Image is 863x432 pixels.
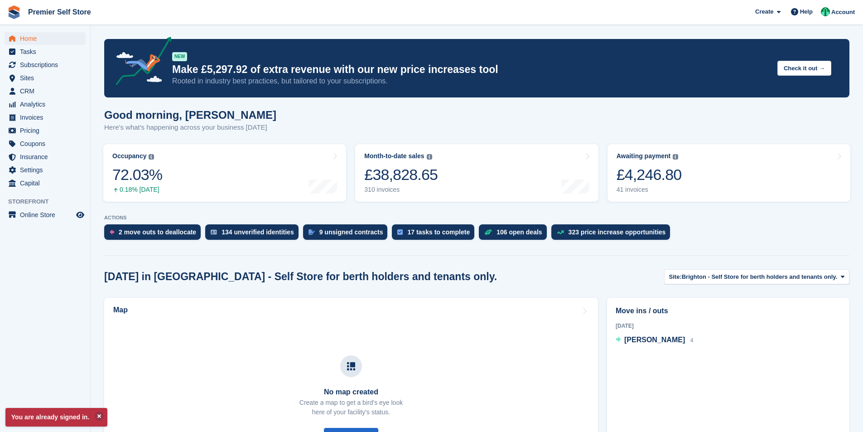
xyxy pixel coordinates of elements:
[104,109,276,121] h1: Good morning, [PERSON_NAME]
[108,37,172,88] img: price-adjustments-announcement-icon-8257ccfd72463d97f412b2fc003d46551f7dbcb40ab6d574587a9cd5c0d94...
[112,186,162,194] div: 0.18% [DATE]
[616,335,693,346] a: [PERSON_NAME] 4
[222,228,294,236] div: 134 unverified identities
[104,122,276,133] p: Here's what's happening across your business [DATE]
[831,8,855,17] span: Account
[5,58,86,71] a: menu
[303,224,392,244] a: 9 unsigned contracts
[347,362,355,370] img: map-icn-33ee37083ee616e46c38cad1a60f524a97daa1e2b2c8c0bc3eb3415660979fc1.svg
[364,152,424,160] div: Month-to-date sales
[112,165,162,184] div: 72.03%
[20,98,74,111] span: Analytics
[364,165,438,184] div: £38,828.65
[427,154,432,160] img: icon-info-grey-7440780725fd019a000dd9b08b2336e03edf1995a4989e88bcd33f0948082b44.svg
[104,271,497,283] h2: [DATE] in [GEOGRAPHIC_DATA] - Self Store for berth holders and tenants only.
[569,228,666,236] div: 323 price increase opportunities
[690,337,694,344] span: 4
[5,177,86,189] a: menu
[211,229,217,235] img: verify_identity-adf6edd0f0f0b5bbfe63781bf79b02c33cf7c696d77639b501bdc392416b5a36.svg
[5,408,107,427] p: You are already signed in.
[5,209,86,221] a: menu
[5,150,86,163] a: menu
[5,45,86,58] a: menu
[484,229,492,235] img: deal-1b604bf984904fb50ccaf53a9ad4b4a5d6e5aea283cecdc64d6e3604feb123c2.svg
[24,5,95,19] a: Premier Self Store
[682,272,838,282] span: Brighton - Self Store for berth holders and tenants only.
[624,336,685,344] span: [PERSON_NAME]
[821,7,830,16] img: Peter Pring
[7,5,21,19] img: stora-icon-8386f47178a22dfd0bd8f6a31ec36ba5ce8667c1dd55bd0f319d3a0aa187defe.svg
[319,228,383,236] div: 9 unsigned contracts
[103,144,346,202] a: Occupancy 72.03% 0.18% [DATE]
[119,228,196,236] div: 2 move outs to deallocate
[20,164,74,176] span: Settings
[172,76,770,86] p: Rooted in industry best practices, but tailored to your subscriptions.
[75,209,86,220] a: Preview store
[8,197,90,206] span: Storefront
[172,63,770,76] p: Make £5,297.92 of extra revenue with our new price increases tool
[5,98,86,111] a: menu
[551,224,675,244] a: 323 price increase opportunities
[299,388,403,396] h3: No map created
[397,229,403,235] img: task-75834270c22a3079a89374b754ae025e5fb1db73e45f91037f5363f120a921f8.svg
[172,52,187,61] div: NEW
[557,230,564,234] img: price_increase_opportunities-93ffe204e8149a01c8c9dc8f82e8f89637d9d84a8eef4429ea346261dce0b2c0.svg
[104,215,849,221] p: ACTIONS
[113,306,128,314] h2: Map
[607,144,850,202] a: Awaiting payment £4,246.80 41 invoices
[5,72,86,84] a: menu
[407,228,470,236] div: 17 tasks to complete
[5,164,86,176] a: menu
[20,137,74,150] span: Coupons
[20,177,74,189] span: Capital
[5,85,86,97] a: menu
[20,45,74,58] span: Tasks
[20,85,74,97] span: CRM
[777,61,831,76] button: Check it out →
[112,152,146,160] div: Occupancy
[673,154,678,160] img: icon-info-grey-7440780725fd019a000dd9b08b2336e03edf1995a4989e88bcd33f0948082b44.svg
[616,322,841,330] div: [DATE]
[669,272,682,282] span: Site:
[149,154,154,160] img: icon-info-grey-7440780725fd019a000dd9b08b2336e03edf1995a4989e88bcd33f0948082b44.svg
[20,111,74,124] span: Invoices
[20,124,74,137] span: Pricing
[110,229,114,235] img: move_outs_to_deallocate_icon-f764333ba52eb49d3ac5e1228854f67142a1ed5810a6f6cc68b1a99e826820c5.svg
[364,186,438,194] div: 310 invoices
[616,306,841,316] h2: Move ins / outs
[479,224,551,244] a: 106 open deals
[5,32,86,45] a: menu
[664,269,849,284] button: Site: Brighton - Self Store for berth holders and tenants only.
[20,209,74,221] span: Online Store
[755,7,773,16] span: Create
[20,150,74,163] span: Insurance
[205,224,303,244] a: 134 unverified identities
[5,111,86,124] a: menu
[309,229,315,235] img: contract_signature_icon-13c848040528278c33f63329250d36e43548de30e8caae1d1a13099fd9432cc5.svg
[617,165,682,184] div: £4,246.80
[800,7,813,16] span: Help
[392,224,479,244] a: 17 tasks to complete
[497,228,542,236] div: 106 open deals
[104,224,205,244] a: 2 move outs to deallocate
[5,137,86,150] a: menu
[299,398,403,417] p: Create a map to get a bird's eye look here of your facility's status.
[617,152,671,160] div: Awaiting payment
[20,32,74,45] span: Home
[5,124,86,137] a: menu
[617,186,682,194] div: 41 invoices
[20,58,74,71] span: Subscriptions
[20,72,74,84] span: Sites
[355,144,598,202] a: Month-to-date sales £38,828.65 310 invoices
